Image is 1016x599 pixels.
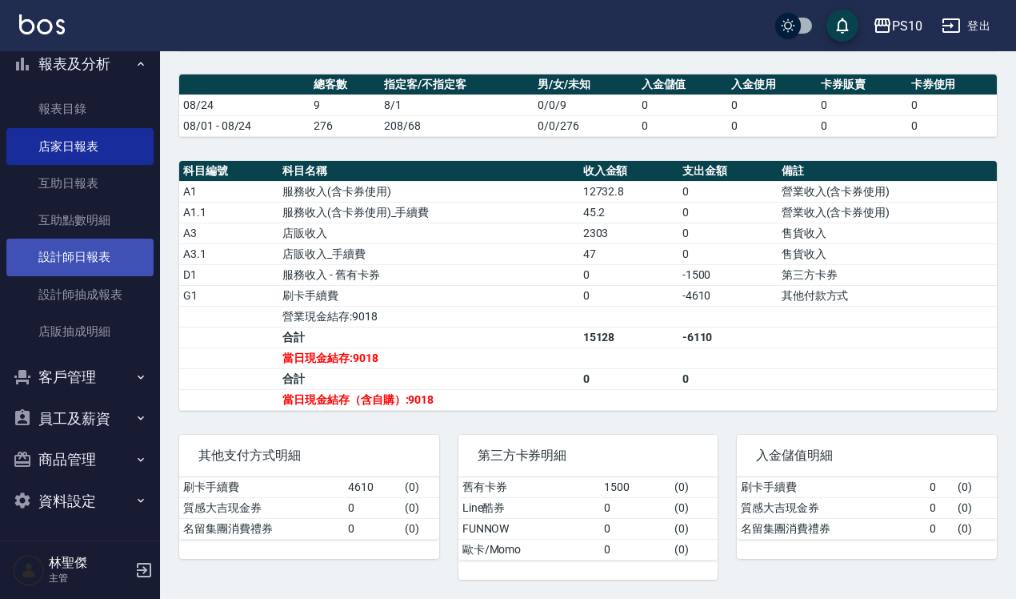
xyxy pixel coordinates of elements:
a: 店家日報表 [6,128,154,165]
td: 刷卡手續費 [179,477,344,498]
td: 質感大吉現金券 [179,497,344,518]
td: 0 [638,115,727,136]
td: 0 [678,181,778,202]
th: 科目名稱 [278,161,579,182]
td: 208/68 [380,115,534,136]
td: 0 [678,202,778,223]
td: 0 [579,285,678,306]
th: 總客數 [310,74,381,95]
td: 0 [638,94,727,115]
td: 營業現金結存:9018 [278,306,579,327]
button: PS10 [866,10,929,42]
td: 0 [727,115,817,136]
button: 登出 [935,11,997,41]
td: 服務收入 - 舊有卡券 [278,264,579,285]
td: 0 [678,368,778,389]
td: 售貨收入 [778,243,997,264]
th: 收入金額 [579,161,678,182]
td: 4610 [344,477,401,498]
td: 1500 [600,477,671,498]
td: 0 [344,518,401,539]
td: 0 [926,518,954,539]
td: 0 [600,539,671,560]
td: 8/1 [380,94,534,115]
td: 營業收入(含卡券使用) [778,202,997,223]
td: 第三方卡券 [778,264,997,285]
td: 0 [678,223,778,243]
td: 0 [907,94,997,115]
td: ( 0 ) [954,518,997,539]
th: 備註 [778,161,997,182]
td: 合計 [278,327,579,348]
td: 歐卡/Momo [458,539,600,560]
td: -6110 [678,327,778,348]
td: 售貨收入 [778,223,997,243]
a: 設計師抽成報表 [6,276,154,313]
td: 0 [817,94,906,115]
p: 主管 [49,571,130,585]
td: -4610 [678,285,778,306]
a: 店販抽成明細 [6,313,154,350]
td: 店販收入 [278,223,579,243]
td: FUNNOW [458,518,600,539]
td: 合計 [278,368,579,389]
td: 0 [678,243,778,264]
td: 12732.8 [579,181,678,202]
th: 卡券販賣 [817,74,906,95]
td: 服務收入(含卡券使用) [278,181,579,202]
td: 當日現金結存（含自購）:9018 [278,389,579,410]
a: 報表目錄 [6,90,154,127]
button: save [826,10,858,42]
td: 0 [600,518,671,539]
td: A1 [179,181,278,202]
th: 入金使用 [727,74,817,95]
td: 刷卡手續費 [278,285,579,306]
a: 互助點數明細 [6,202,154,239]
td: ( 0 ) [401,518,438,539]
td: 0/0/276 [534,115,637,136]
td: 服務收入(含卡券使用)_手續費 [278,202,579,223]
td: 08/01 - 08/24 [179,115,310,136]
button: 報表及分析 [6,43,154,85]
th: 卡券使用 [907,74,997,95]
h5: 林聖傑 [49,555,130,571]
td: ( 0 ) [670,539,718,560]
button: 商品管理 [6,439,154,480]
img: Person [13,554,45,586]
span: 入金儲值明細 [756,448,978,464]
th: 男/女/未知 [534,74,637,95]
td: ( 0 ) [670,477,718,498]
a: 設計師日報表 [6,239,154,275]
img: Logo [19,14,65,34]
td: 0 [926,497,954,518]
td: ( 0 ) [954,477,997,498]
td: G1 [179,285,278,306]
td: 0 [907,115,997,136]
td: 名留集團消費禮券 [737,518,926,539]
table: a dense table [737,477,997,540]
td: 店販收入_手續費 [278,243,579,264]
button: 員工及薪資 [6,398,154,440]
td: 9 [310,94,381,115]
td: ( 0 ) [670,518,718,539]
td: 0 [579,264,678,285]
td: 0 [817,115,906,136]
td: ( 0 ) [670,497,718,518]
table: a dense table [458,477,718,561]
a: 互助日報表 [6,165,154,202]
td: 0 [600,497,671,518]
td: 15128 [579,327,678,348]
th: 科目編號 [179,161,278,182]
td: 當日現金結存:9018 [278,348,579,368]
td: 47 [579,243,678,264]
th: 指定客/不指定客 [380,74,534,95]
td: 0 [727,94,817,115]
button: 客戶管理 [6,356,154,398]
td: 0 [579,368,678,389]
table: a dense table [179,74,997,137]
td: 名留集團消費禮券 [179,518,344,539]
td: -1500 [678,264,778,285]
td: A3.1 [179,243,278,264]
th: 支出金額 [678,161,778,182]
td: ( 0 ) [954,497,997,518]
